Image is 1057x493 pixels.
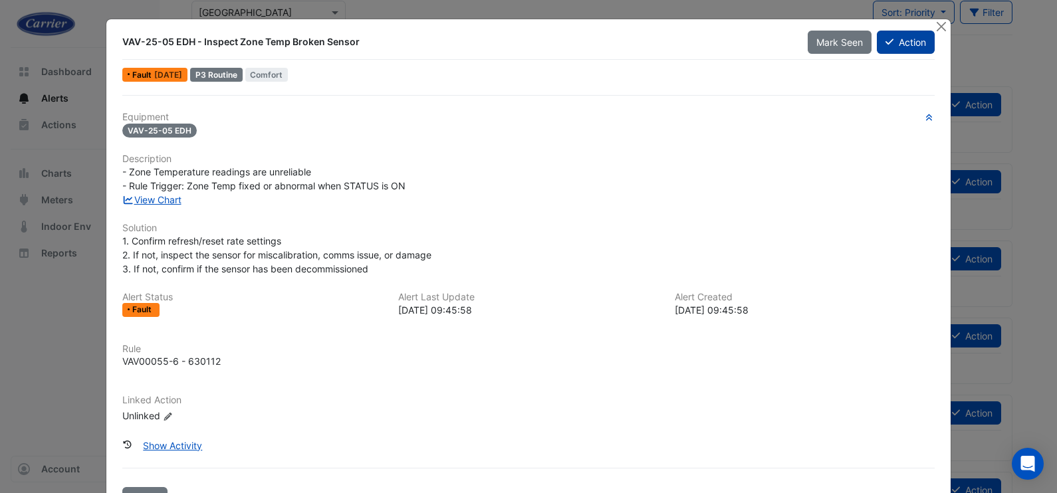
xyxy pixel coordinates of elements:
span: - Zone Temperature readings are unreliable - Rule Trigger: Zone Temp fixed or abnormal when STATU... [122,166,406,191]
span: VAV-25-05 EDH [122,124,197,138]
h6: Linked Action [122,395,935,406]
button: Show Activity [134,434,211,457]
button: Mark Seen [808,31,872,54]
h6: Description [122,153,935,165]
h6: Rule [122,344,935,355]
span: Mon 11-Aug-2025 09:45 AEST [154,70,182,80]
div: VAV-25-05 EDH - Inspect Zone Temp Broken Sensor [122,35,792,49]
div: Unlinked [122,409,282,423]
span: Comfort [245,68,289,82]
h6: Alert Last Update [398,292,658,303]
div: VAV00055-6 - 630112 [122,354,221,368]
div: Open Intercom Messenger [1012,448,1044,480]
span: Fault [132,71,154,79]
div: P3 Routine [190,68,243,82]
h6: Equipment [122,112,935,123]
div: [DATE] 09:45:58 [675,303,935,317]
span: Mark Seen [816,37,863,48]
h6: Solution [122,223,935,234]
h6: Alert Created [675,292,935,303]
h6: Alert Status [122,292,382,303]
fa-icon: Edit Linked Action [163,411,173,421]
button: Action [877,31,935,54]
div: [DATE] 09:45:58 [398,303,658,317]
span: 1. Confirm refresh/reset rate settings 2. If not, inspect the sensor for miscalibration, comms is... [122,235,431,274]
span: Fault [132,306,154,314]
a: View Chart [122,194,181,205]
button: Close [934,19,948,33]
